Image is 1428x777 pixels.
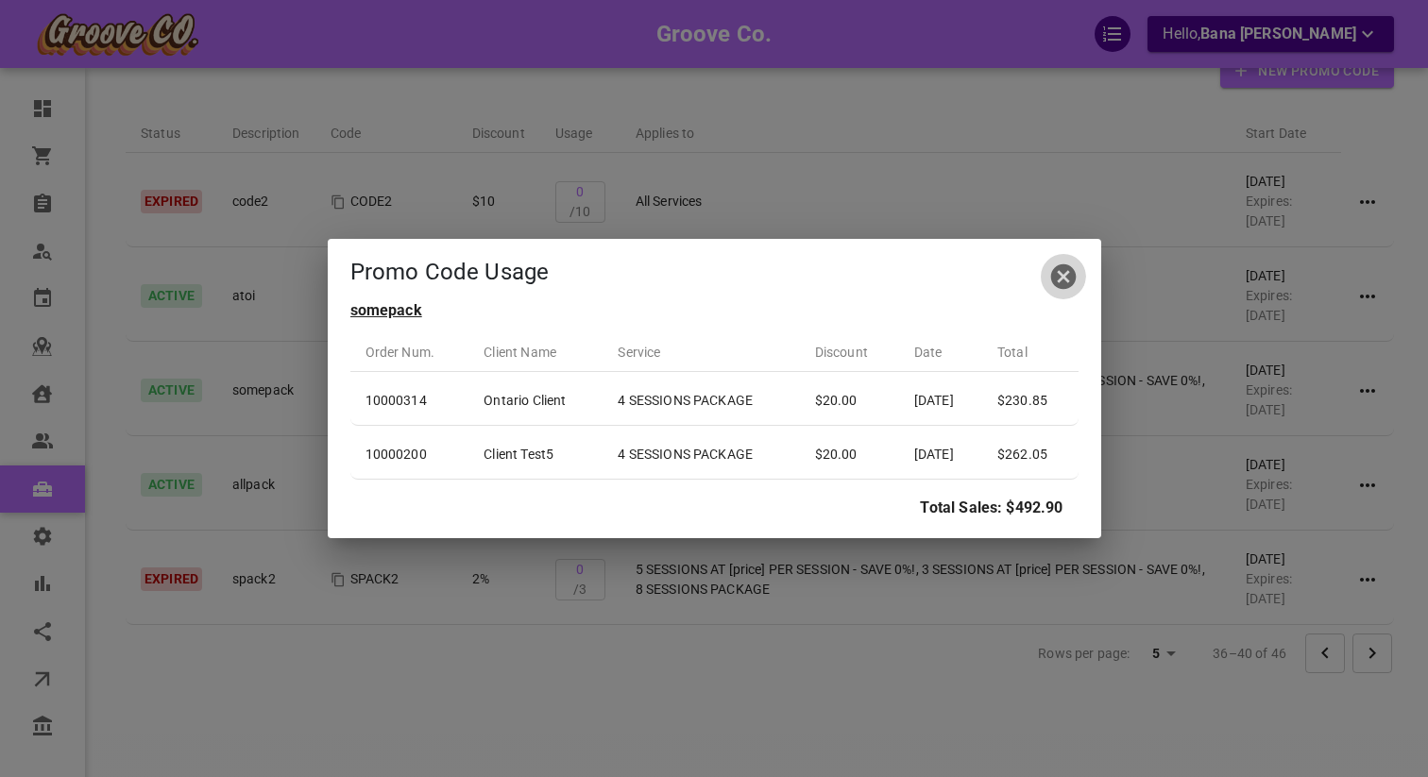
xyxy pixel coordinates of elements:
[982,430,1078,480] td: $262.05
[468,326,603,372] th: Client Name
[350,376,469,426] td: 10000314
[468,430,603,480] td: Client Test5
[899,326,982,372] th: Date
[982,326,1078,372] th: Total
[350,483,1079,519] p: Total Sales: $ 492.90
[603,430,799,480] td: 4 SESSIONS PACKAGE
[350,326,469,372] th: Order Num.
[350,430,469,480] td: 10000200
[899,376,982,426] td: [DATE]
[982,376,1078,426] td: $230.85
[343,254,550,299] h2: Promo Code Usage
[899,430,982,480] td: [DATE]
[800,430,899,480] td: $20.00
[800,376,899,426] td: $20.00
[800,326,899,372] th: Discount
[350,299,1079,322] p: somepack
[468,376,603,426] td: Ontario Client
[603,326,799,372] th: Service
[603,376,799,426] td: 4 SESSIONS PACKAGE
